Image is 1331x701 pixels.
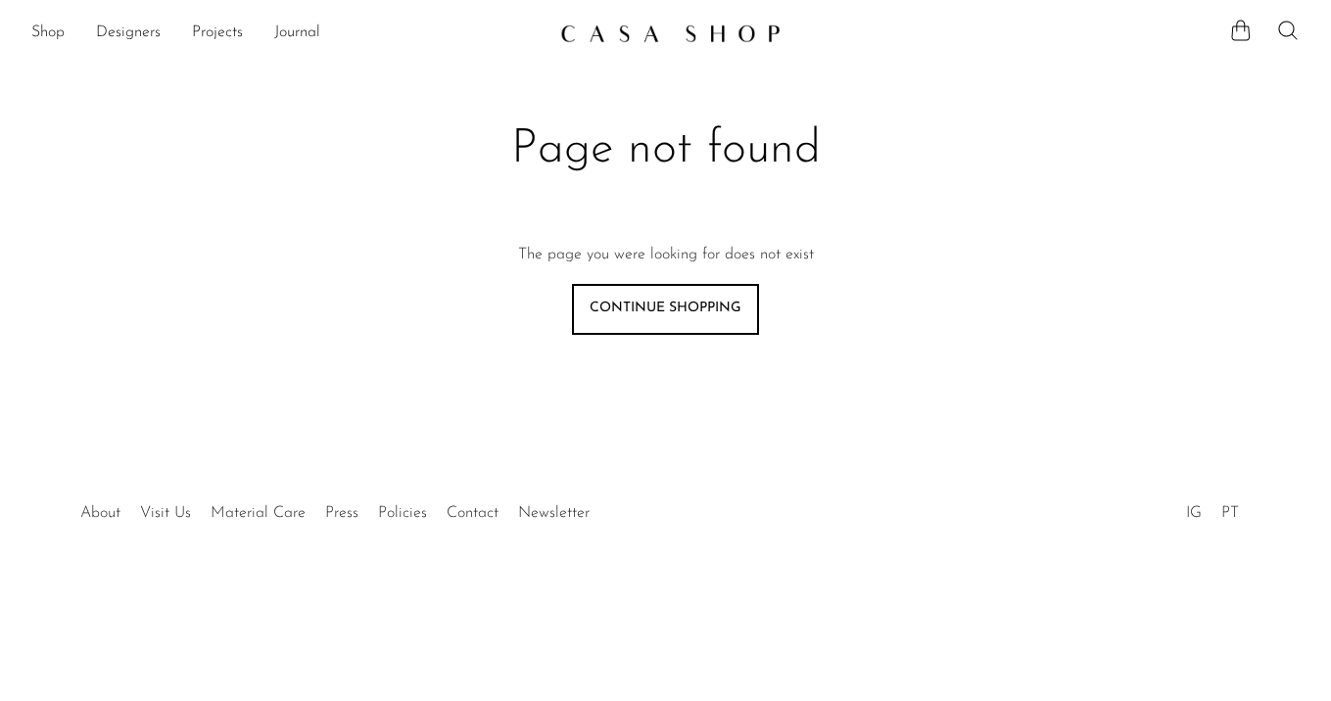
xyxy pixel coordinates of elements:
[274,21,320,46] a: Journal
[192,21,243,46] a: Projects
[355,119,977,180] h1: Page not found
[96,21,161,46] a: Designers
[518,243,814,268] p: The page you were looking for does not exist
[140,505,191,521] a: Visit Us
[1186,505,1202,521] a: IG
[447,505,499,521] a: Contact
[325,505,358,521] a: Press
[1176,490,1249,527] ul: Social Medias
[378,505,427,521] a: Policies
[572,284,759,335] a: Continue shopping
[211,505,306,521] a: Material Care
[1221,505,1239,521] a: PT
[31,21,65,46] a: Shop
[71,490,599,527] ul: Quick links
[31,17,545,50] nav: Desktop navigation
[31,17,545,50] ul: NEW HEADER MENU
[80,505,120,521] a: About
